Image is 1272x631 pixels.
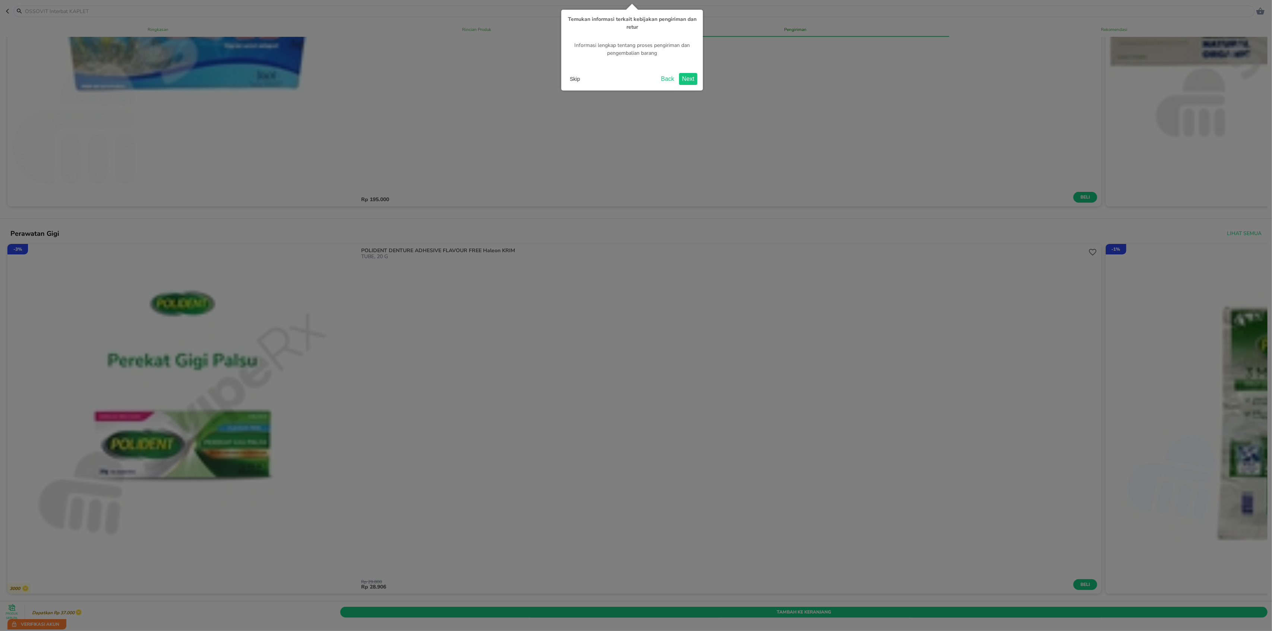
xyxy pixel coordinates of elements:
[567,15,697,31] p: Temukan informasi terkait kebijakan pengiriman dan retur
[679,73,697,85] button: Next
[567,73,583,85] button: Skip
[571,38,694,60] p: Informasi lengkap tentang proses pengiriman dan pengembalian barang
[567,15,697,31] h4: [object Object]
[658,73,678,85] button: Back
